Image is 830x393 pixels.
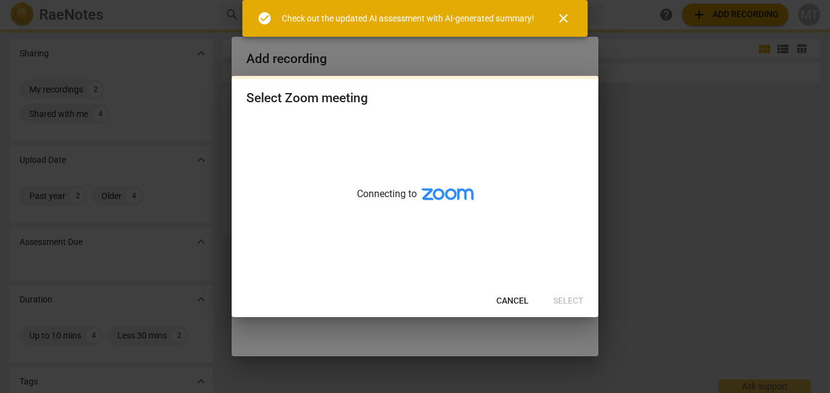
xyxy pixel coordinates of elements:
[282,12,534,25] div: Check out the updated AI assessment with AI-generated summary!
[496,295,529,307] span: Cancel
[232,118,598,285] div: Connecting to
[556,11,571,26] span: close
[549,4,578,33] button: Close
[257,11,272,26] span: check_circle
[246,91,368,106] div: Select Zoom meeting
[487,290,538,312] button: Cancel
